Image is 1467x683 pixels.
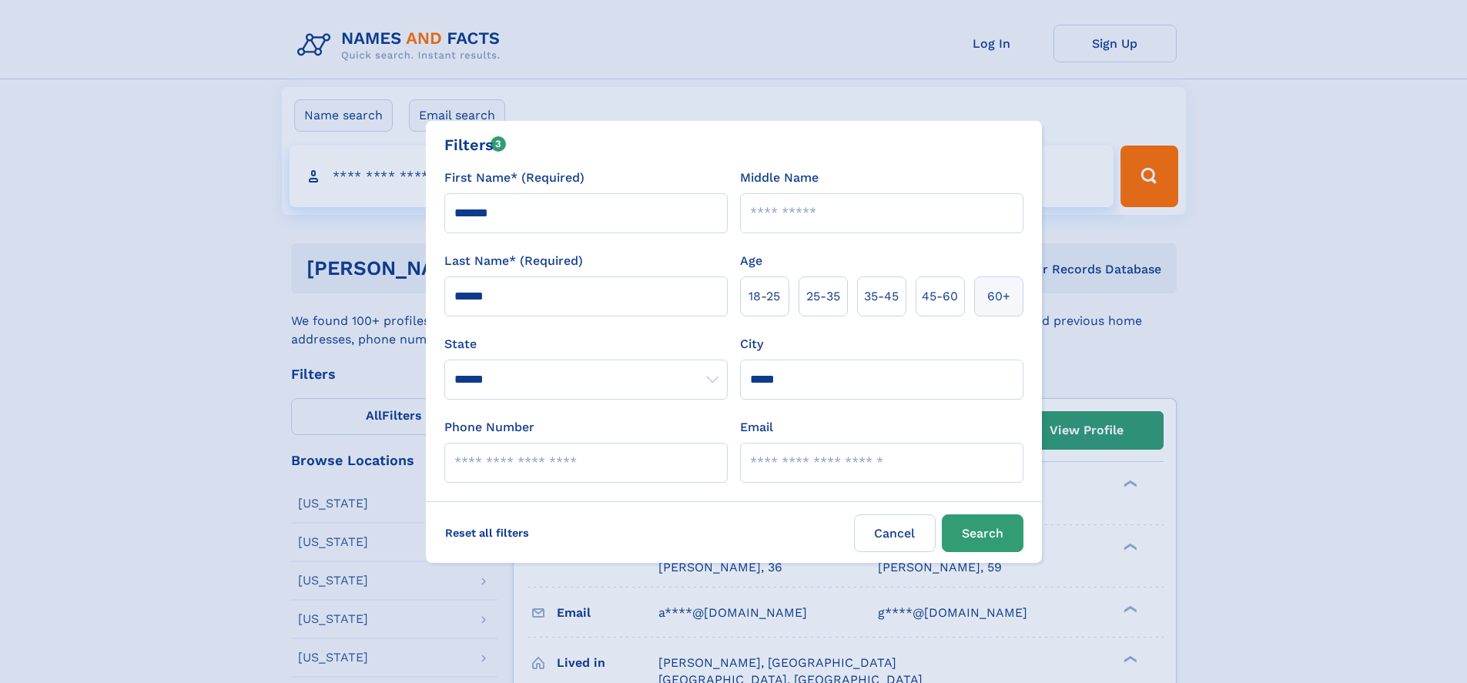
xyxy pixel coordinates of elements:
div: Filters [444,133,507,156]
span: 18‑25 [749,287,780,306]
label: Middle Name [740,169,819,187]
label: Last Name* (Required) [444,252,583,270]
label: State [444,335,728,353]
label: First Name* (Required) [444,169,584,187]
label: Email [740,418,773,437]
button: Search [942,514,1023,552]
label: Phone Number [444,418,534,437]
span: 45‑60 [922,287,958,306]
label: Reset all filters [435,514,539,551]
label: City [740,335,763,353]
span: 35‑45 [864,287,899,306]
label: Age [740,252,762,270]
label: Cancel [854,514,936,552]
span: 60+ [987,287,1010,306]
span: 25‑35 [806,287,840,306]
